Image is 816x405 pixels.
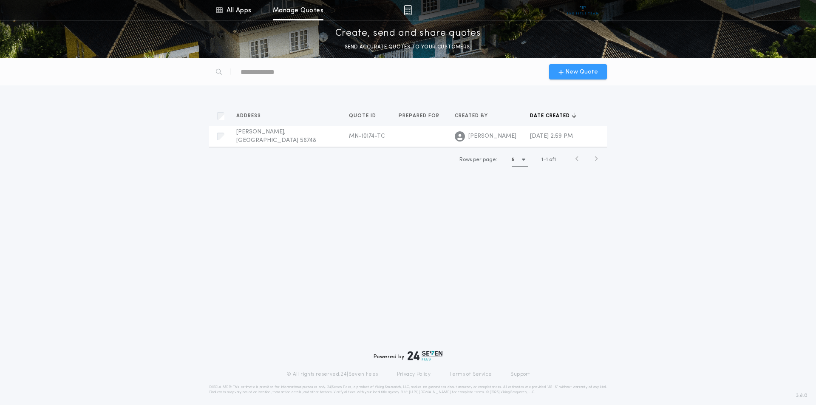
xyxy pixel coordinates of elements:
[530,133,573,139] span: [DATE] 2:59 PM
[455,113,490,119] span: Created by
[549,156,556,164] span: of 1
[349,112,382,120] button: Quote ID
[546,157,548,162] span: 1
[236,129,316,144] span: [PERSON_NAME], [GEOGRAPHIC_DATA] 56748
[409,391,451,394] a: [URL][DOMAIN_NAME]
[209,385,607,395] p: DISCLAIMER: This estimate is provided for informational purposes only. 24|Seven Fees, a product o...
[541,157,543,162] span: 1
[512,153,528,167] button: 5
[404,5,412,15] img: img
[286,371,378,378] p: © All rights reserved. 24|Seven Fees
[399,113,441,119] span: Prepared for
[449,371,492,378] a: Terms of Service
[408,351,442,361] img: logo
[530,112,576,120] button: Date created
[510,371,530,378] a: Support
[374,351,442,361] div: Powered by
[512,156,515,164] h1: 5
[397,371,431,378] a: Privacy Policy
[335,27,481,40] p: Create, send and share quotes
[468,132,516,141] span: [PERSON_NAME]
[236,113,263,119] span: Address
[236,112,267,120] button: Address
[530,113,572,119] span: Date created
[796,392,807,399] span: 3.8.0
[455,112,494,120] button: Created by
[349,113,378,119] span: Quote ID
[345,43,471,51] p: SEND ACCURATE QUOTES TO YOUR CUSTOMERS.
[349,133,385,139] span: MN-10174-TC
[549,64,607,79] button: New Quote
[565,68,598,76] span: New Quote
[459,157,497,162] span: Rows per page:
[567,6,599,14] img: vs-icon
